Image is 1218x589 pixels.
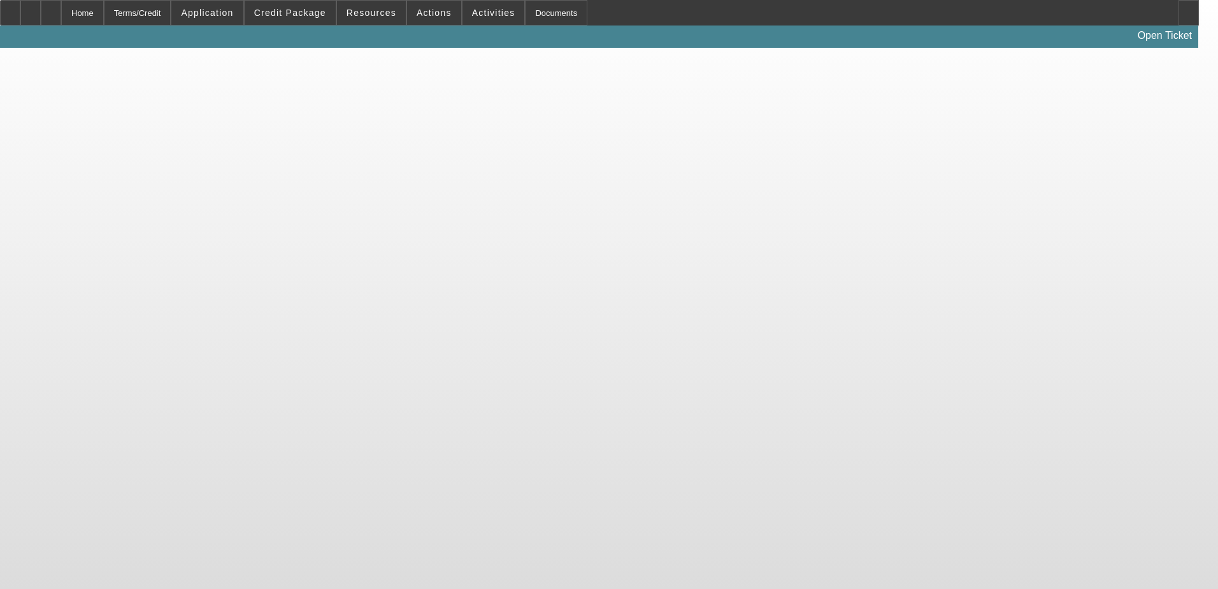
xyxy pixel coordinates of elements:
button: Activities [462,1,525,25]
button: Resources [337,1,406,25]
a: Open Ticket [1133,25,1197,47]
span: Activities [472,8,515,18]
button: Credit Package [245,1,336,25]
span: Application [181,8,233,18]
span: Resources [347,8,396,18]
button: Actions [407,1,461,25]
span: Credit Package [254,8,326,18]
span: Actions [417,8,452,18]
button: Application [171,1,243,25]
